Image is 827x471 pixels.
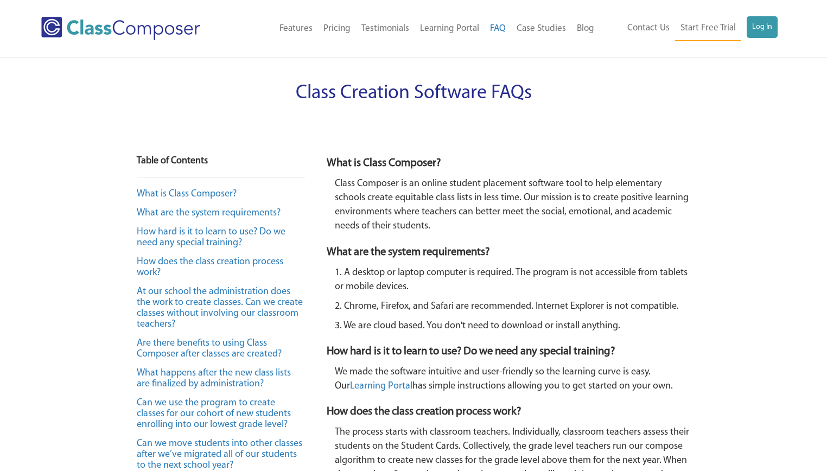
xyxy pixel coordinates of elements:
[41,17,200,40] img: Class Composer
[137,208,281,218] a: What are the system requirements?
[327,246,489,258] strong: What are the system requirements?
[356,17,415,41] a: Testimonials
[335,365,690,393] p: We made the software intuitive and user-friendly so the learning curve is easy. Our has simple in...
[327,346,615,357] strong: How hard is it to learn to use? Do we need any special training?
[335,177,690,233] p: Class Composer is an online student placement software tool to help elementary schools create equ...
[137,439,302,470] a: Can we move students into other classes after we’ve migrated all of our students to the next scho...
[622,16,675,40] a: Contact Us
[296,84,532,103] span: Class Creation Software FAQs
[137,287,303,329] a: At our school the administration does the work to create classes. Can we create classes without i...
[415,17,485,41] a: Learning Portal
[137,156,208,166] strong: Table of Contents
[335,319,690,333] p: 3. We are cloud based. You don't need to download or install anything.
[485,17,511,41] a: FAQ
[335,300,690,314] p: 2. Chrome, Firefox, and Safari are recommended. Internet Explorer is not compatible.
[600,16,778,41] nav: Header Menu
[350,381,412,391] a: Learning Portal
[274,17,318,41] a: Features
[137,339,282,359] a: Are there benefits to using Class Composer after classes are created?
[137,368,291,389] a: What happens after the new class lists are finalized by administration?
[511,17,571,41] a: Case Studies
[318,17,356,41] a: Pricing
[675,16,741,41] a: Start Free Trial
[236,17,600,41] nav: Header Menu
[335,266,690,294] p: 1. A desktop or laptop computer is required. The program is not accessible from tablets or mobile...
[137,398,291,430] a: Can we use the program to create classes for our cohort of new students enrolling into our lowest...
[137,257,283,278] a: How does the class creation process work?
[327,157,441,169] strong: What is Class Composer?
[327,406,521,417] strong: How does the class creation process work?
[137,189,237,199] a: What is Class Composer?
[747,16,778,38] a: Log In
[571,17,600,41] a: Blog
[137,227,285,248] a: How hard is it to learn to use? Do we need any special training?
